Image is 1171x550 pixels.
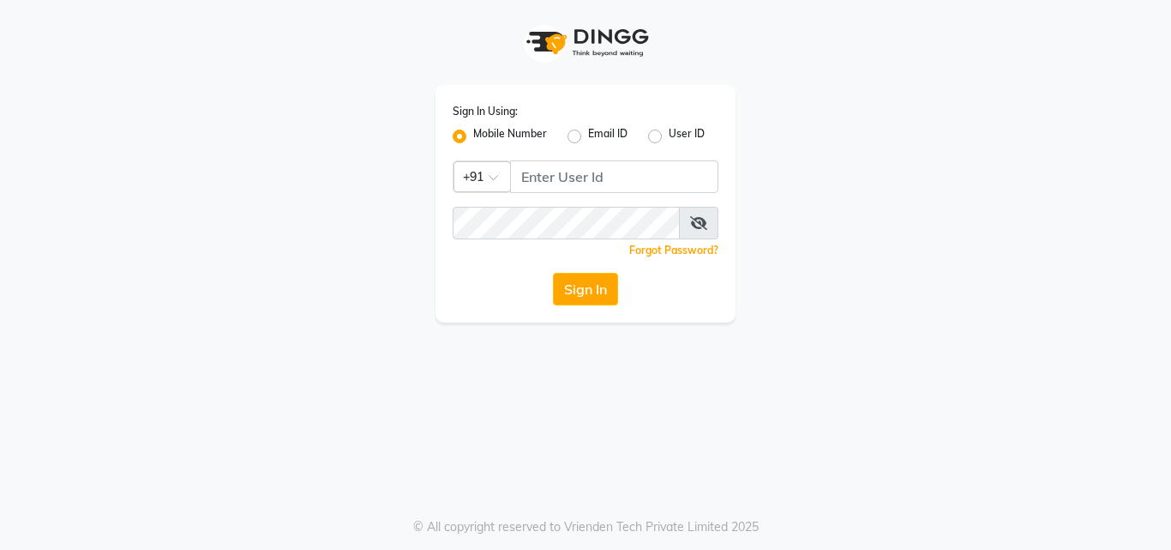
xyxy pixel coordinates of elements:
button: Sign In [553,273,618,305]
img: logo1.svg [517,17,654,68]
a: Forgot Password? [629,244,718,257]
label: User ID [669,126,705,147]
input: Username [510,160,718,193]
label: Sign In Using: [453,104,518,119]
input: Username [453,207,680,239]
label: Email ID [588,126,628,147]
label: Mobile Number [473,126,547,147]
